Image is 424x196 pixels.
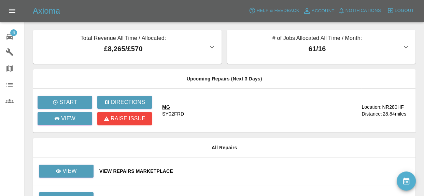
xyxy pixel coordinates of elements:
[39,44,208,54] p: £8,265 / £570
[39,168,94,174] a: View
[39,34,208,44] p: Total Revenue All Time / Allocated:
[227,30,415,64] button: # of Jobs Allocated All Time / Month:61/16
[336,5,383,16] button: Notifications
[345,7,381,15] span: Notifications
[256,7,299,15] span: Help & Feedback
[97,96,152,109] button: Directions
[33,5,60,16] h5: Axioma
[232,34,402,44] p: # of Jobs Allocated All Time / Month:
[312,7,335,15] span: Account
[362,104,410,117] a: Location:NR280HFDistance:28.84miles
[362,104,381,110] div: Location:
[162,104,184,110] div: MG
[397,171,416,191] button: availability
[385,5,416,16] button: Logout
[162,110,184,117] div: SY02FRD
[61,115,75,123] p: View
[111,115,145,123] p: Raise issue
[362,110,382,117] div: Distance:
[33,30,222,64] button: Total Revenue All Time / Allocated:£8,265/£570
[111,98,145,106] p: Directions
[33,69,415,89] th: Upcoming Repairs (Next 3 Days)
[38,96,92,109] button: Start
[39,165,94,178] a: View
[62,167,77,175] p: View
[382,104,404,110] div: NR280HF
[383,110,410,117] div: 28.84 miles
[59,98,77,106] p: Start
[395,7,414,15] span: Logout
[247,5,301,16] button: Help & Feedback
[38,112,92,125] a: View
[97,112,152,125] button: Raise issue
[33,138,415,157] th: All Repairs
[99,168,410,175] a: View Repairs Marketplace
[162,104,356,117] a: MGSY02FRD
[232,44,402,54] p: 61 / 16
[301,5,336,16] a: Account
[4,3,20,19] button: Open drawer
[10,29,17,36] span: 6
